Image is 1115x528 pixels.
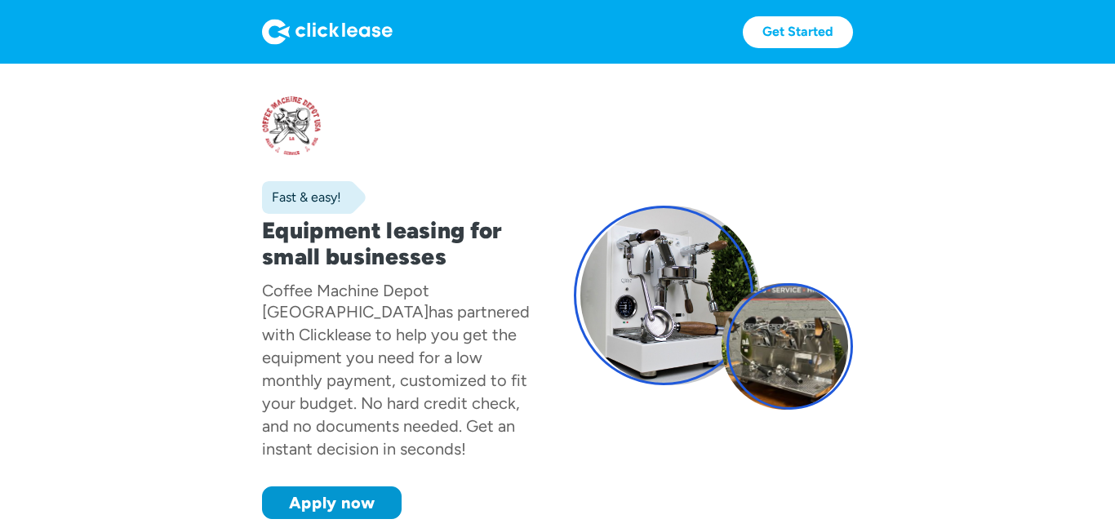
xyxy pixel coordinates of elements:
[262,217,541,269] h1: Equipment leasing for small businesses
[262,486,402,519] a: Apply now
[743,16,853,48] a: Get Started
[262,189,341,206] div: Fast & easy!
[262,281,429,322] div: Coffee Machine Depot [GEOGRAPHIC_DATA]
[262,302,530,459] div: has partnered with Clicklease to help you get the equipment you need for a low monthly payment, c...
[262,19,393,45] img: Logo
